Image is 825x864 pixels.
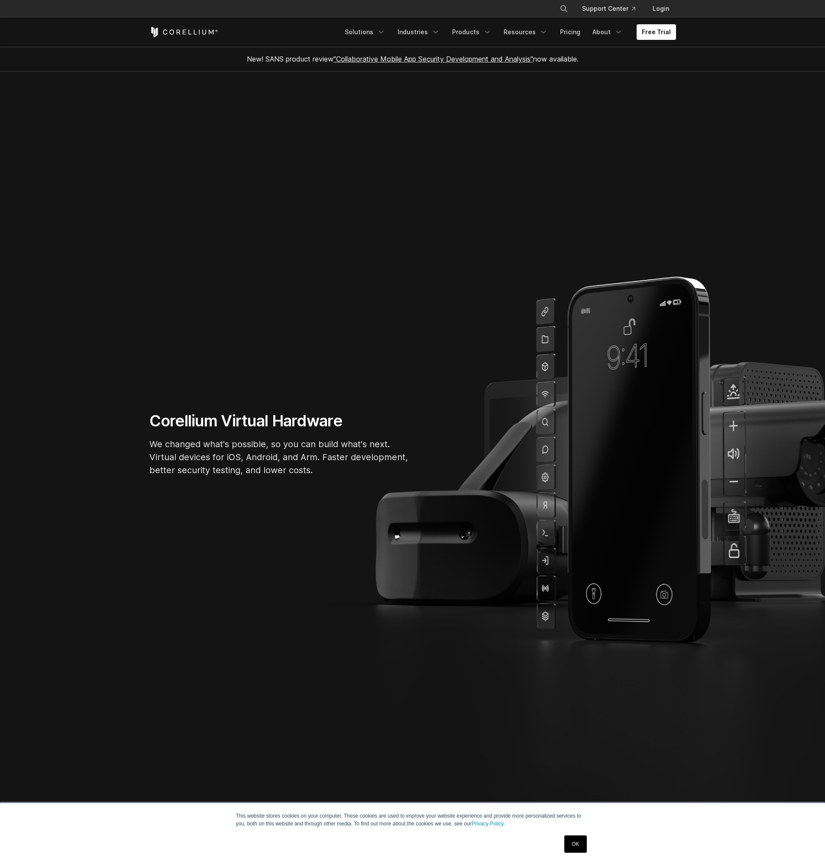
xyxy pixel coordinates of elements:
[149,411,409,431] h1: Corellium Virtual Hardware
[247,55,579,63] span: New! SANS product review now available.
[236,812,589,828] p: This website stores cookies on your computer. These cookies are used to improve your website expe...
[472,821,505,827] a: Privacy Policy.
[556,1,572,16] button: Search
[637,24,676,40] a: Free Trial
[646,1,676,16] a: Login
[149,27,218,37] a: Corellium Home
[587,24,628,40] a: About
[564,835,586,853] a: OK
[340,24,676,40] div: Navigation Menu
[549,1,676,16] div: Navigation Menu
[333,55,533,63] a: "Collaborative Mobile App Security Development and Analysis"
[392,24,445,40] a: Industries
[555,24,586,40] a: Pricing
[149,438,409,477] p: We changed what's possible, so you can build what's next. Virtual devices for iOS, Android, and A...
[575,1,642,16] a: Support Center
[447,24,497,40] a: Products
[498,24,553,40] a: Resources
[340,24,391,40] a: Solutions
